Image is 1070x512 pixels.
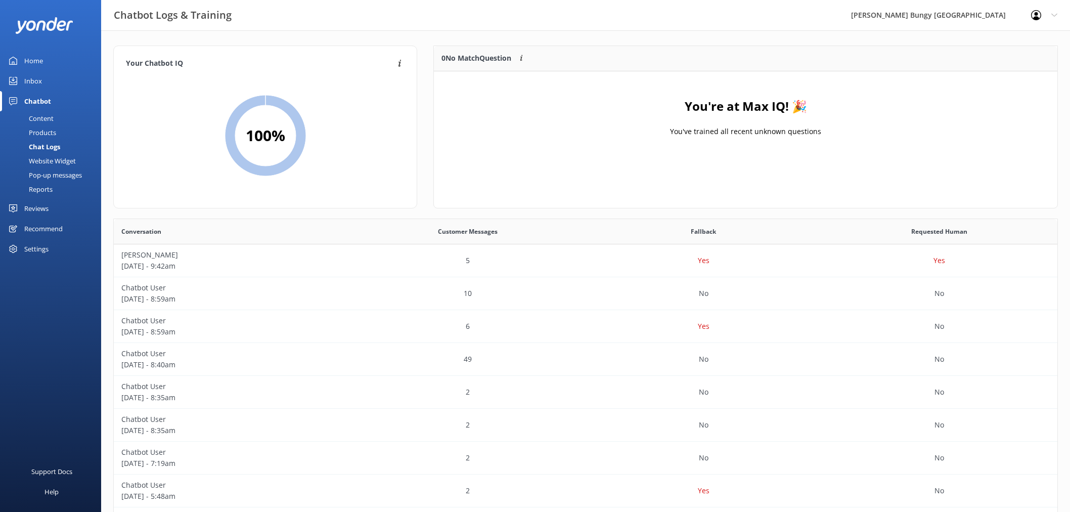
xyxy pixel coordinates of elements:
p: Chatbot User [121,282,342,293]
div: Products [6,125,56,140]
p: [DATE] - 5:48am [121,491,342,502]
h4: Your Chatbot IQ [126,58,395,69]
p: No [934,419,944,431]
div: Settings [24,239,49,259]
p: 10 [464,288,472,299]
div: Pop-up messages [6,168,82,182]
p: Chatbot User [121,315,342,326]
p: No [934,485,944,496]
p: No [699,354,708,365]
span: Fallback [691,227,716,236]
p: [DATE] - 8:35am [121,392,342,403]
div: row [114,409,1057,442]
p: Yes [933,255,945,266]
p: No [934,387,944,398]
p: No [934,452,944,463]
p: Chatbot User [121,381,342,392]
p: 2 [466,387,470,398]
div: row [114,376,1057,409]
p: Yes [698,255,709,266]
p: Chatbot User [121,348,342,359]
div: row [114,442,1057,475]
div: Website Widget [6,154,76,168]
p: Chatbot User [121,447,342,458]
p: Chatbot User [121,480,342,491]
p: [DATE] - 7:19am [121,458,342,469]
p: 2 [466,452,470,463]
a: Chat Logs [6,140,101,154]
div: Home [24,51,43,71]
p: No [699,387,708,398]
p: You've trained all recent unknown questions [670,126,821,137]
div: Recommend [24,219,63,239]
div: row [114,244,1057,277]
p: [DATE] - 8:59am [121,293,342,305]
h2: 100 % [246,123,285,148]
p: [DATE] - 8:35am [121,425,342,436]
p: Chatbot User [121,414,342,425]
div: Content [6,111,54,125]
p: [DATE] - 8:40am [121,359,342,370]
a: Reports [6,182,101,196]
div: row [114,277,1057,310]
p: No [699,419,708,431]
p: 5 [466,255,470,266]
span: Conversation [121,227,161,236]
a: Pop-up messages [6,168,101,182]
p: No [699,288,708,299]
p: [PERSON_NAME] [121,249,342,261]
div: Chat Logs [6,140,60,154]
p: [DATE] - 8:59am [121,326,342,337]
div: row [114,475,1057,507]
div: grid [434,71,1057,173]
p: No [699,452,708,463]
p: No [934,354,944,365]
h4: You're at Max IQ! 🎉 [685,97,807,116]
p: 49 [464,354,472,365]
div: Chatbot [24,91,51,111]
p: [DATE] - 9:42am [121,261,342,272]
p: No [934,288,944,299]
div: Reports [6,182,53,196]
div: Help [44,482,59,502]
span: Requested Human [911,227,967,236]
p: 2 [466,419,470,431]
div: row [114,343,1057,376]
img: yonder-white-logo.png [15,17,73,34]
div: Inbox [24,71,42,91]
span: Customer Messages [438,227,498,236]
p: 0 No Match Question [441,53,511,64]
p: 2 [466,485,470,496]
a: Content [6,111,101,125]
a: Products [6,125,101,140]
a: Website Widget [6,154,101,168]
h3: Chatbot Logs & Training [114,7,232,23]
p: 6 [466,321,470,332]
div: Support Docs [31,461,72,482]
p: Yes [698,321,709,332]
div: row [114,310,1057,343]
p: Yes [698,485,709,496]
div: Reviews [24,198,49,219]
p: No [934,321,944,332]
